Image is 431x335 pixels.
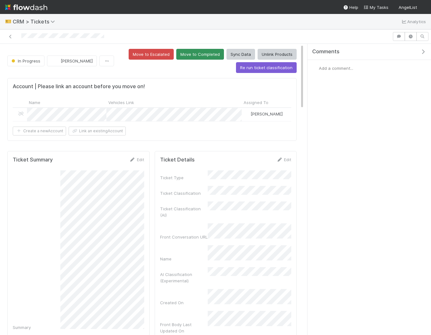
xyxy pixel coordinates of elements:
[160,299,208,306] div: Created On
[312,49,340,55] span: Comments
[160,321,208,334] div: Front Body Last Updated On
[69,127,126,135] button: Link an existingAccount
[236,62,297,73] button: Re run ticket classification
[276,157,291,162] a: Edit
[61,58,93,63] span: [PERSON_NAME]
[160,206,208,218] div: Ticket Classification (AI)
[160,256,208,262] div: Name
[420,4,426,11] img: avatar_18c010e4-930e-4480-823a-7726a265e9dd.png
[244,99,268,106] span: Assigned To
[251,111,283,116] span: [PERSON_NAME]
[363,4,388,10] a: My Tasks
[13,18,58,25] span: CRM > Tickets
[160,190,208,196] div: Ticket Classification
[52,58,59,64] img: avatar_18c010e4-930e-4480-823a-7726a265e9dd.png
[129,49,174,60] button: Move to Escalated
[226,49,255,60] button: Sync Data
[160,271,208,284] div: AI Classification (Experimental)
[160,174,208,181] div: Ticket Type
[176,49,224,60] button: Move to Completed
[5,19,11,24] span: 🎫
[10,58,40,63] span: In Progress
[258,49,297,60] button: Unlink Products
[401,18,426,25] a: Analytics
[244,111,283,117] div: [PERSON_NAME]
[108,99,134,106] span: Vehicles Link
[129,157,144,162] a: Edit
[7,56,44,66] button: In Progress
[313,65,319,71] img: avatar_18c010e4-930e-4480-823a-7726a265e9dd.png
[13,83,145,90] h5: Account | Please link an account before you move on!
[47,56,97,66] button: [PERSON_NAME]
[343,4,358,10] div: Help
[160,234,208,240] div: Front Conversation URL
[160,157,195,163] h5: Ticket Details
[5,2,47,13] img: logo-inverted-e16ddd16eac7371096b0.svg
[245,111,250,116] img: avatar_f32b584b-9fa7-42e4-bca2-ac5b6bf32423.png
[319,66,353,71] span: Add a comment...
[399,5,417,10] span: AngelList
[13,324,60,331] div: Summary
[13,157,53,163] h5: Ticket Summary
[13,127,66,135] button: Create a newAccount
[363,5,388,10] span: My Tasks
[29,99,40,106] span: Name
